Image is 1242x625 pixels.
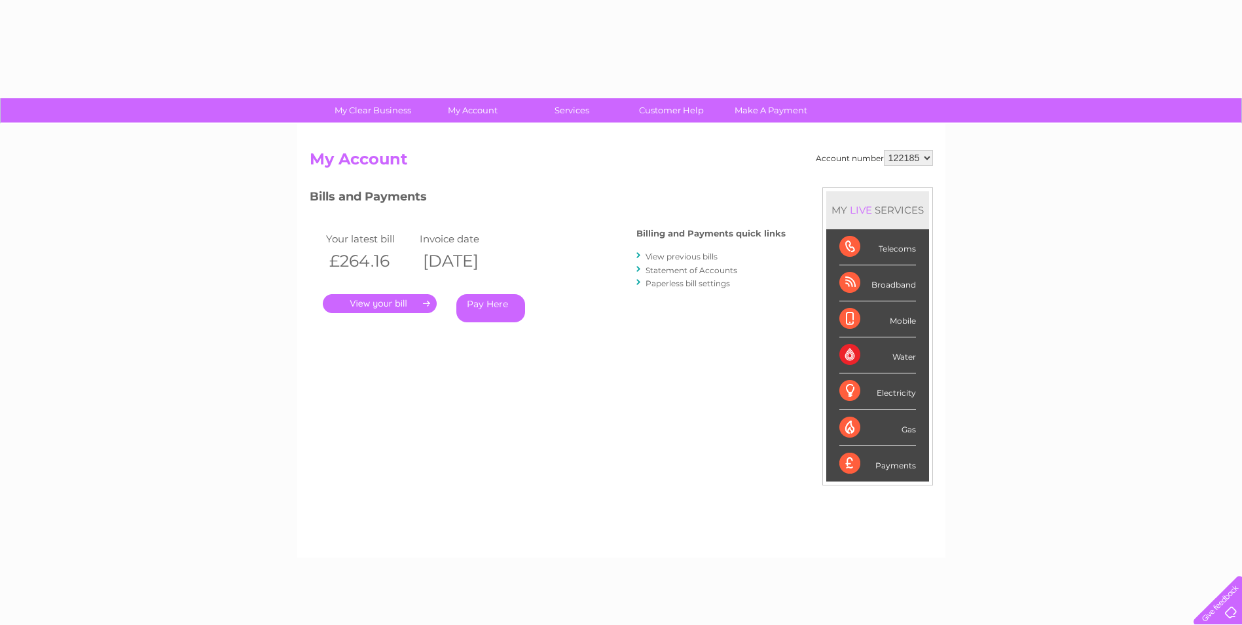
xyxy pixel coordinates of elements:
[839,410,916,446] div: Gas
[636,229,786,238] h4: Billing and Payments quick links
[323,230,417,248] td: Your latest bill
[839,229,916,265] div: Telecoms
[310,150,933,175] h2: My Account
[816,150,933,166] div: Account number
[416,248,511,275] th: [DATE]
[518,98,626,123] a: Services
[319,98,427,123] a: My Clear Business
[617,98,725,123] a: Customer Help
[646,252,718,261] a: View previous bills
[826,191,929,229] div: MY SERVICES
[456,294,525,322] a: Pay Here
[323,294,437,313] a: .
[717,98,825,123] a: Make A Payment
[646,278,730,288] a: Paperless bill settings
[839,446,916,482] div: Payments
[839,373,916,409] div: Electricity
[847,204,875,216] div: LIVE
[839,337,916,373] div: Water
[310,187,786,210] h3: Bills and Payments
[416,230,511,248] td: Invoice date
[418,98,526,123] a: My Account
[323,248,417,275] th: £264.16
[839,265,916,301] div: Broadband
[646,265,737,275] a: Statement of Accounts
[839,301,916,337] div: Mobile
